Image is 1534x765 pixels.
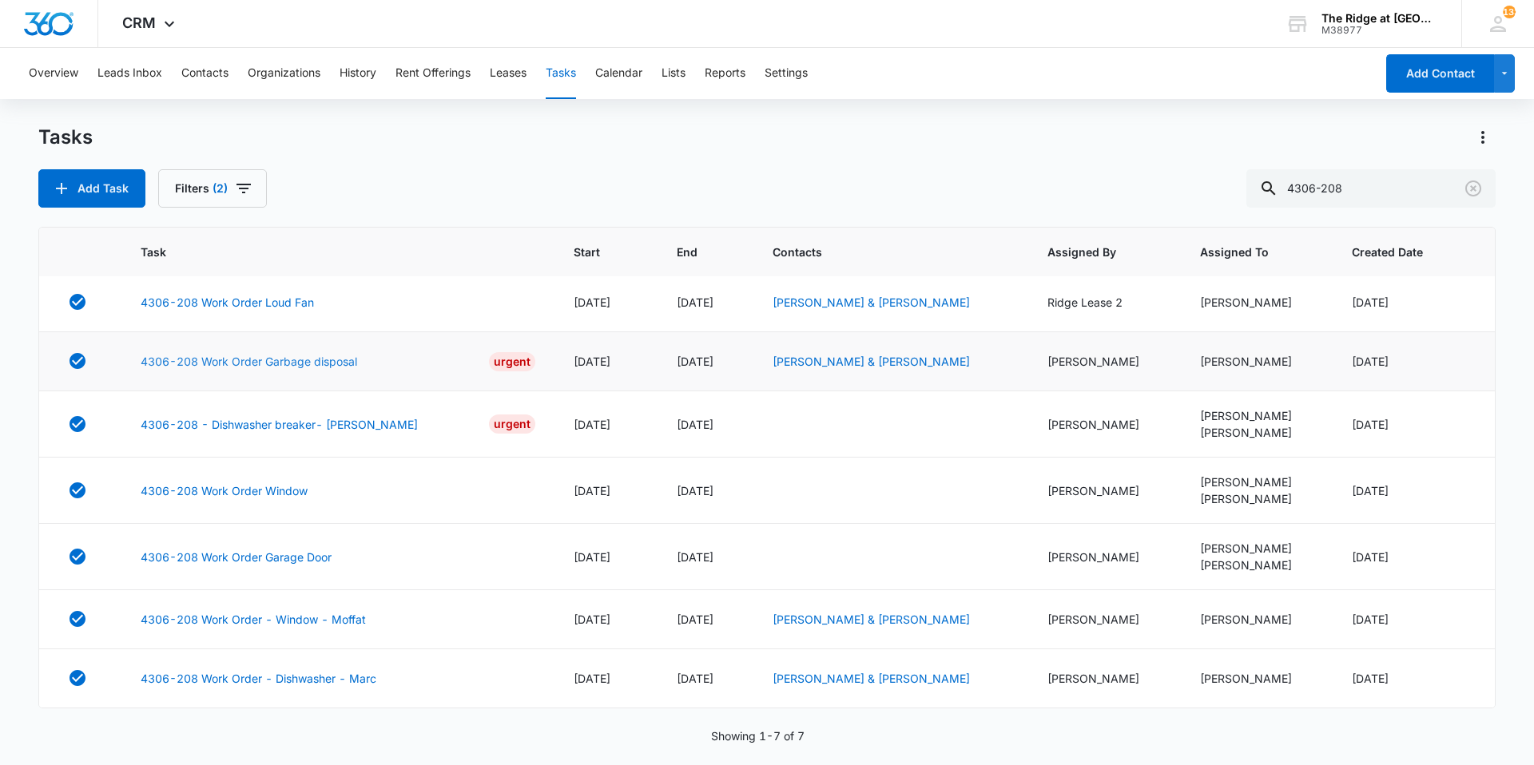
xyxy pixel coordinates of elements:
[773,244,986,260] span: Contacts
[1047,549,1161,565] div: [PERSON_NAME]
[574,672,610,685] span: [DATE]
[1200,244,1290,260] span: Assigned To
[141,244,513,260] span: Task
[181,48,229,99] button: Contacts
[141,416,418,433] a: 4306-208 - Dishwasher breaker- [PERSON_NAME]
[574,418,610,431] span: [DATE]
[1352,612,1389,626] span: [DATE]
[1352,550,1389,564] span: [DATE]
[490,48,527,99] button: Leases
[677,672,713,685] span: [DATE]
[141,611,366,628] a: 4306-208 Work Order - Window - Moffat
[141,294,314,311] a: 4306-208 Work Order Loud Fan
[1503,6,1516,18] span: 133
[1200,294,1313,311] div: [PERSON_NAME]
[677,355,713,368] span: [DATE]
[574,612,610,626] span: [DATE]
[141,353,357,370] a: 4306-208 Work Order Garbage disposal
[1352,355,1389,368] span: [DATE]
[1047,294,1161,311] div: Ridge Lease 2
[1200,353,1313,370] div: [PERSON_NAME]
[141,549,332,565] a: 4306-208 Work Order Garage Door
[773,612,970,626] a: [PERSON_NAME] & [PERSON_NAME]
[773,672,970,685] a: [PERSON_NAME] & [PERSON_NAME]
[1047,353,1161,370] div: [PERSON_NAME]
[677,244,711,260] span: End
[122,14,156,31] span: CRM
[1200,670,1313,687] div: [PERSON_NAME]
[1200,407,1313,424] div: [PERSON_NAME]
[1352,295,1389,309] span: [DATE]
[1047,482,1161,499] div: [PERSON_NAME]
[765,48,808,99] button: Settings
[677,418,713,431] span: [DATE]
[574,355,610,368] span: [DATE]
[574,484,610,497] span: [DATE]
[38,125,93,149] h1: Tasks
[1047,670,1161,687] div: [PERSON_NAME]
[1047,611,1161,628] div: [PERSON_NAME]
[662,48,686,99] button: Lists
[677,550,713,564] span: [DATE]
[1200,424,1313,441] div: [PERSON_NAME]
[574,295,610,309] span: [DATE]
[489,414,535,434] div: Urgent
[213,183,228,194] span: (2)
[38,169,145,208] button: Add Task
[677,295,713,309] span: [DATE]
[546,48,576,99] button: Tasks
[595,48,642,99] button: Calendar
[1386,54,1494,93] button: Add Contact
[574,550,610,564] span: [DATE]
[1352,244,1446,260] span: Created Date
[395,48,471,99] button: Rent Offerings
[677,612,713,626] span: [DATE]
[97,48,162,99] button: Leads Inbox
[677,484,713,497] span: [DATE]
[1321,12,1438,25] div: account name
[1200,474,1313,490] div: [PERSON_NAME]
[1352,672,1389,685] span: [DATE]
[158,169,267,208] button: Filters(2)
[1047,244,1138,260] span: Assigned By
[1352,418,1389,431] span: [DATE]
[1200,540,1313,557] div: [PERSON_NAME]
[1246,169,1496,208] input: Search Tasks
[141,670,376,687] a: 4306-208 Work Order - Dishwasher - Marc
[141,482,308,499] a: 4306-208 Work Order Window
[1200,490,1313,507] div: [PERSON_NAME]
[248,48,320,99] button: Organizations
[29,48,78,99] button: Overview
[1321,25,1438,36] div: account id
[489,352,535,371] div: Urgent
[705,48,745,99] button: Reports
[1200,557,1313,573] div: [PERSON_NAME]
[711,727,805,744] p: Showing 1-7 of 7
[1460,176,1486,201] button: Clear
[340,48,376,99] button: History
[773,355,970,368] a: [PERSON_NAME] & [PERSON_NAME]
[1047,416,1161,433] div: [PERSON_NAME]
[1352,484,1389,497] span: [DATE]
[1200,611,1313,628] div: [PERSON_NAME]
[1470,125,1496,150] button: Actions
[1503,6,1516,18] div: notifications count
[574,244,614,260] span: Start
[773,295,970,309] a: [PERSON_NAME] & [PERSON_NAME]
